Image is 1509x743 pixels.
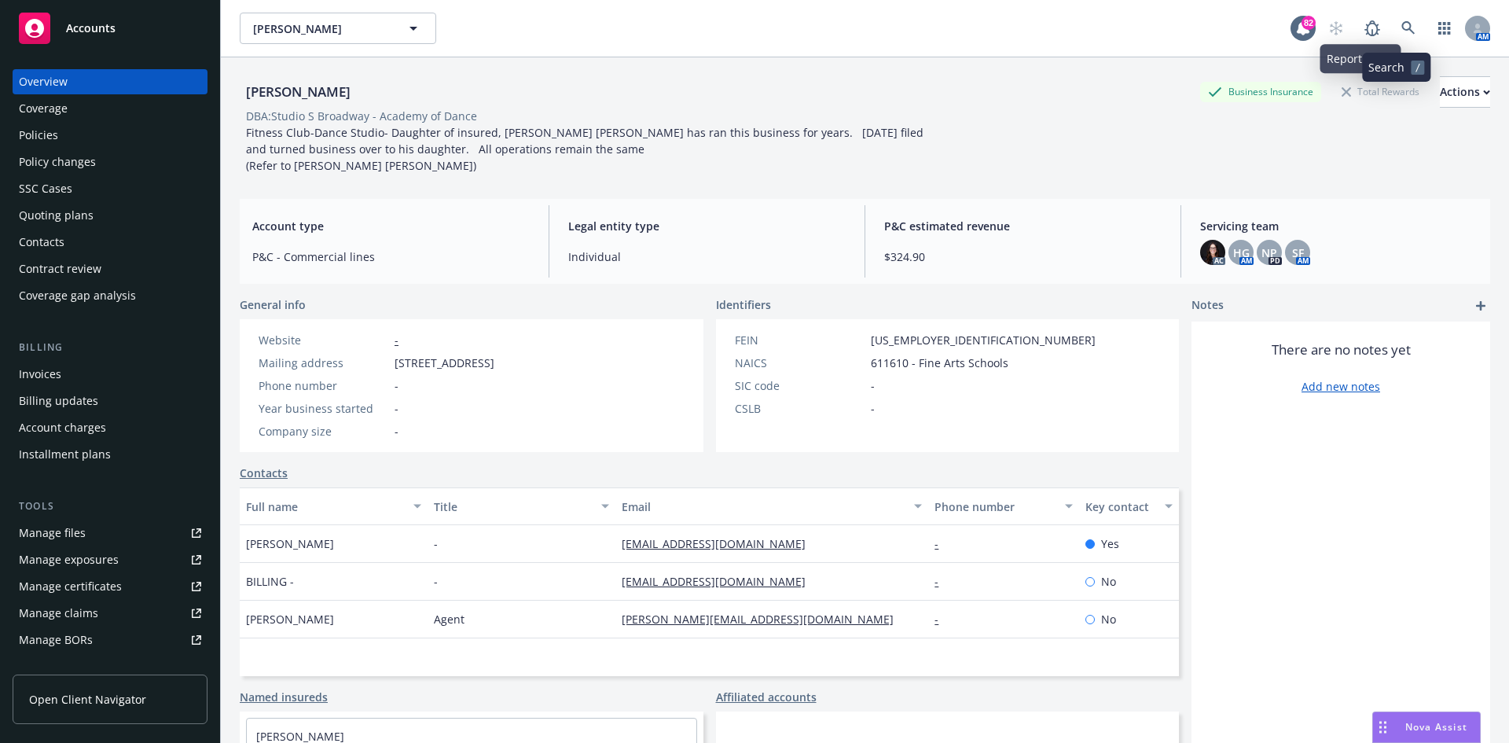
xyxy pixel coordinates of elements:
[716,296,771,313] span: Identifiers
[246,125,927,173] span: Fitness Club-Dance Studio- Daughter of insured, [PERSON_NAME] [PERSON_NAME] has ran this business...
[240,487,428,525] button: Full name
[13,256,207,281] a: Contract review
[19,176,72,201] div: SSC Cases
[735,332,865,348] div: FEIN
[1357,13,1388,44] a: Report a Bug
[434,573,438,590] span: -
[434,498,592,515] div: Title
[622,574,818,589] a: [EMAIL_ADDRESS][DOMAIN_NAME]
[13,6,207,50] a: Accounts
[13,498,207,514] div: Tools
[29,691,146,708] span: Open Client Navigator
[246,108,477,124] div: DBA: Studio S Broadway - Academy of Dance
[19,256,101,281] div: Contract review
[1292,245,1304,261] span: SF
[13,362,207,387] a: Invoices
[871,355,1008,371] span: 611610 - Fine Arts Schools
[1302,378,1380,395] a: Add new notes
[13,547,207,572] a: Manage exposures
[13,388,207,414] a: Billing updates
[19,362,61,387] div: Invoices
[1191,296,1224,315] span: Notes
[735,377,865,394] div: SIC code
[19,654,138,679] div: Summary of insurance
[1101,573,1116,590] span: No
[1200,240,1225,265] img: photo
[884,248,1162,265] span: $324.90
[1200,218,1478,234] span: Servicing team
[622,536,818,551] a: [EMAIL_ADDRESS][DOMAIN_NAME]
[19,415,106,440] div: Account charges
[934,612,951,627] a: -
[13,69,207,94] a: Overview
[622,498,905,515] div: Email
[1393,13,1424,44] a: Search
[19,442,111,467] div: Installment plans
[434,535,438,552] span: -
[1320,13,1352,44] a: Start snowing
[622,612,906,627] a: [PERSON_NAME][EMAIL_ADDRESS][DOMAIN_NAME]
[259,423,388,440] div: Company size
[1373,712,1393,742] div: Drag to move
[871,400,875,417] span: -
[871,332,1096,348] span: [US_EMPLOYER_IDENTIFICATION_NUMBER]
[19,574,122,599] div: Manage certificates
[934,574,951,589] a: -
[1079,487,1179,525] button: Key contact
[19,149,96,175] div: Policy changes
[1471,296,1490,315] a: add
[13,96,207,121] a: Coverage
[19,388,98,414] div: Billing updates
[19,520,86,546] div: Manage files
[934,498,1055,515] div: Phone number
[13,654,207,679] a: Summary of insurance
[395,423,398,440] span: -
[13,415,207,440] a: Account charges
[240,82,357,102] div: [PERSON_NAME]
[240,13,436,44] button: [PERSON_NAME]
[615,487,928,525] button: Email
[259,355,388,371] div: Mailing address
[240,689,328,705] a: Named insureds
[871,377,875,394] span: -
[252,218,530,234] span: Account type
[13,176,207,201] a: SSC Cases
[1085,498,1155,515] div: Key contact
[568,218,846,234] span: Legal entity type
[395,400,398,417] span: -
[259,400,388,417] div: Year business started
[1429,13,1460,44] a: Switch app
[1261,245,1277,261] span: NP
[1272,340,1411,359] span: There are no notes yet
[1302,16,1316,30] div: 82
[19,123,58,148] div: Policies
[19,230,64,255] div: Contacts
[240,296,306,313] span: General info
[1233,245,1250,261] span: HG
[1334,82,1427,101] div: Total Rewards
[253,20,389,37] span: [PERSON_NAME]
[13,520,207,546] a: Manage files
[716,689,817,705] a: Affiliated accounts
[13,627,207,653] a: Manage BORs
[13,149,207,175] a: Policy changes
[1200,82,1321,101] div: Business Insurance
[246,611,334,627] span: [PERSON_NAME]
[434,611,464,627] span: Agent
[19,203,94,228] div: Quoting plans
[1440,76,1490,108] button: Actions
[246,535,334,552] span: [PERSON_NAME]
[735,400,865,417] div: CSLB
[884,218,1162,234] span: P&C estimated revenue
[19,547,119,572] div: Manage exposures
[934,536,951,551] a: -
[259,332,388,348] div: Website
[19,69,68,94] div: Overview
[19,96,68,121] div: Coverage
[19,283,136,308] div: Coverage gap analysis
[395,355,494,371] span: [STREET_ADDRESS]
[13,230,207,255] a: Contacts
[246,498,404,515] div: Full name
[240,465,288,481] a: Contacts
